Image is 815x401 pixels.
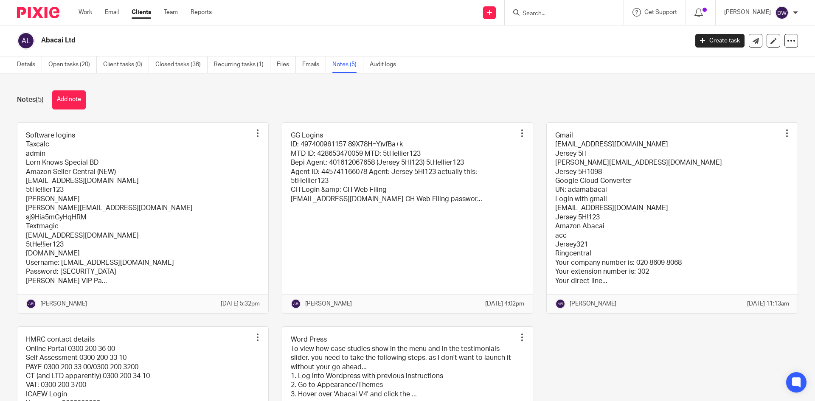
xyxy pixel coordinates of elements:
a: Open tasks (20) [48,56,97,73]
p: [PERSON_NAME] [40,300,87,308]
a: Closed tasks (36) [155,56,208,73]
p: [DATE] 4:02pm [485,300,524,308]
a: Audit logs [370,56,402,73]
a: Work [79,8,92,17]
a: Team [164,8,178,17]
a: Email [105,8,119,17]
a: Notes (5) [332,56,363,73]
h2: Abacai Ltd [41,36,554,45]
p: [PERSON_NAME] [570,300,616,308]
img: svg%3E [555,299,565,309]
input: Search [522,10,598,18]
img: svg%3E [775,6,789,20]
span: (5) [36,96,44,103]
p: [PERSON_NAME] [724,8,771,17]
h1: Notes [17,95,44,104]
p: [DATE] 5:32pm [221,300,260,308]
p: [DATE] 11:13am [747,300,789,308]
a: Clients [132,8,151,17]
a: Reports [191,8,212,17]
p: [PERSON_NAME] [305,300,352,308]
button: Add note [52,90,86,109]
a: Files [277,56,296,73]
img: svg%3E [291,299,301,309]
a: Details [17,56,42,73]
span: Get Support [644,9,677,15]
img: Pixie [17,7,59,18]
a: Emails [302,56,326,73]
a: Client tasks (0) [103,56,149,73]
img: svg%3E [17,32,35,50]
img: svg%3E [26,299,36,309]
a: Recurring tasks (1) [214,56,270,73]
a: Create task [695,34,745,48]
